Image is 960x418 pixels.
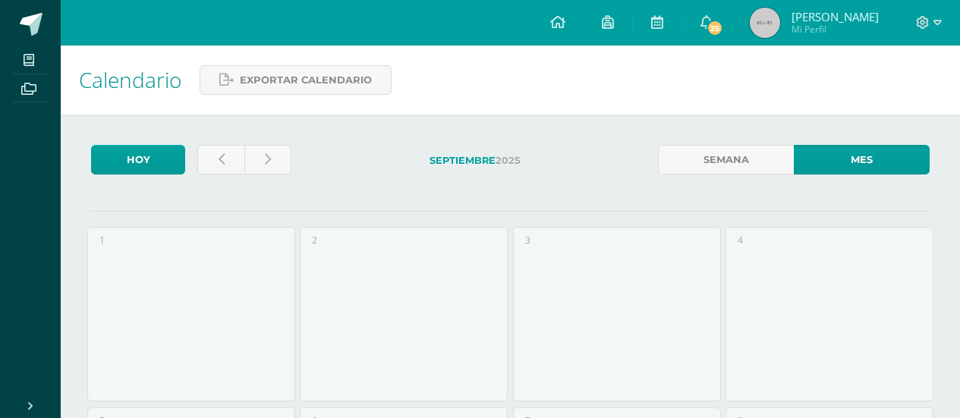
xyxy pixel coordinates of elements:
[312,234,317,247] div: 2
[304,145,646,176] label: 2025
[658,145,794,174] a: Semana
[99,234,105,247] div: 1
[792,9,879,24] span: [PERSON_NAME]
[240,66,372,94] span: Exportar calendario
[91,145,185,174] a: Hoy
[794,145,930,174] a: Mes
[430,155,496,166] strong: Septiembre
[750,8,780,38] img: 45x45
[79,65,181,94] span: Calendario
[200,65,392,95] a: Exportar calendario
[707,20,723,36] span: 25
[792,23,879,36] span: Mi Perfil
[525,234,530,247] div: 3
[738,234,743,247] div: 4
